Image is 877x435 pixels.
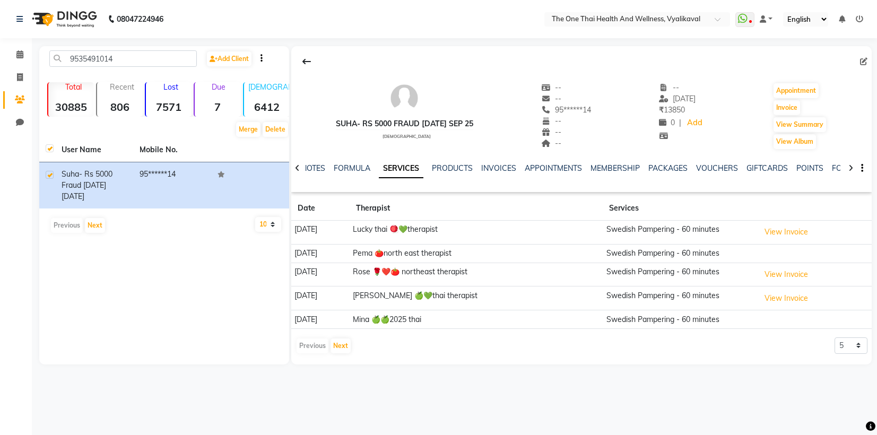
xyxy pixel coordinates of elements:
[146,100,192,114] strong: 7571
[591,163,640,173] a: MEMBERSHIP
[603,310,756,329] td: Swedish Pampering - 60 minutes
[263,122,288,137] button: Delete
[388,82,420,114] img: avatar
[481,163,516,173] a: INVOICES
[291,263,350,286] td: [DATE]
[648,163,688,173] a: PACKAGES
[350,310,603,329] td: Mina 🍏🍏2025 thai
[659,105,685,115] span: 13850
[541,94,561,103] span: --
[117,4,163,34] b: 08047224946
[207,51,251,66] a: Add Client
[291,196,350,221] th: Date
[525,163,582,173] a: APPOINTMENTS
[291,244,350,263] td: [DATE]
[291,310,350,329] td: [DATE]
[49,50,197,67] input: Search by Name/Mobile/Email/Code
[53,82,94,92] p: Total
[27,4,100,34] img: logo
[133,138,211,162] th: Mobile No.
[796,163,823,173] a: POINTS
[774,134,816,149] button: View Album
[432,163,473,173] a: PRODUCTS
[244,100,290,114] strong: 6412
[603,263,756,286] td: Swedish Pampering - 60 minutes
[291,221,350,245] td: [DATE]
[696,163,738,173] a: VOUCHERS
[301,163,325,173] a: NOTES
[97,100,143,114] strong: 806
[774,83,819,98] button: Appointment
[350,221,603,245] td: Lucky thai 🪀💚therapist
[541,138,561,148] span: --
[48,100,94,114] strong: 30885
[350,196,603,221] th: Therapist
[195,100,240,114] strong: 7
[291,286,350,310] td: [DATE]
[236,122,261,137] button: Merge
[379,159,423,178] a: SERVICES
[685,116,704,130] a: Add
[150,82,192,92] p: Lost
[774,100,800,115] button: Invoice
[350,286,603,310] td: [PERSON_NAME] 🍏💚thai therapist
[101,82,143,92] p: Recent
[296,51,318,72] div: Back to Client
[760,266,813,283] button: View Invoice
[603,221,756,245] td: Swedish Pampering - 60 minutes
[760,290,813,307] button: View Invoice
[248,82,290,92] p: [DEMOGRAPHIC_DATA]
[746,163,788,173] a: GIFTCARDS
[350,263,603,286] td: Rose 🌹❤️🍅 northeast therapist
[659,94,696,103] span: [DATE]
[603,244,756,263] td: Swedish Pampering - 60 minutes
[336,118,473,129] div: suha- Rs 5000 fraud [DATE] sep 25
[659,83,679,92] span: --
[62,192,84,201] span: [DATE]
[541,83,561,92] span: --
[774,117,826,132] button: View Summary
[541,127,561,137] span: --
[383,134,431,139] span: [DEMOGRAPHIC_DATA]
[760,224,813,240] button: View Invoice
[197,82,240,92] p: Due
[659,118,675,127] span: 0
[350,244,603,263] td: Pema 🍅north east therapist
[832,163,858,173] a: FORMS
[603,286,756,310] td: Swedish Pampering - 60 minutes
[62,169,112,190] span: suha- Rs 5000 fraud [DATE]
[659,105,664,115] span: ₹
[55,138,133,162] th: User Name
[334,163,370,173] a: FORMULA
[603,196,756,221] th: Services
[679,117,681,128] span: |
[85,218,105,233] button: Next
[541,116,561,126] span: --
[331,338,351,353] button: Next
